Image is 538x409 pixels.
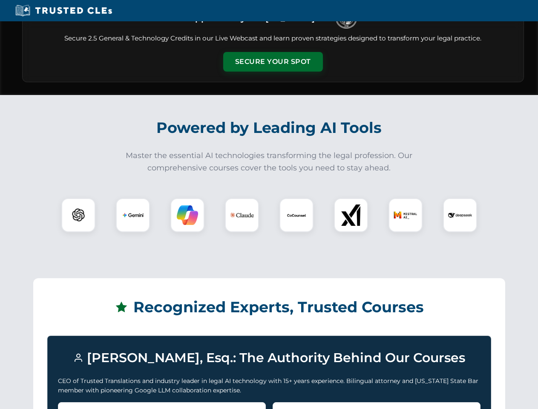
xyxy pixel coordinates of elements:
[177,204,198,226] img: Copilot Logo
[223,52,323,72] button: Secure Your Spot
[47,292,491,322] h2: Recognized Experts, Trusted Courses
[225,198,259,232] div: Claude
[340,204,362,226] img: xAI Logo
[58,376,480,395] p: CEO of Trusted Translations and industry leader in legal AI technology with 15+ years experience....
[170,198,204,232] div: Copilot
[33,34,513,43] p: Secure 2.5 General & Technology Credits in our Live Webcast and learn proven strategies designed ...
[334,198,368,232] div: xAI
[33,113,505,143] h2: Powered by Leading AI Tools
[448,203,472,227] img: DeepSeek Logo
[61,198,95,232] div: ChatGPT
[394,203,417,227] img: Mistral AI Logo
[279,198,314,232] div: CoCounsel
[286,204,307,226] img: CoCounsel Logo
[120,150,418,174] p: Master the essential AI technologies transforming the legal profession. Our comprehensive courses...
[230,203,254,227] img: Claude Logo
[388,198,423,232] div: Mistral AI
[443,198,477,232] div: DeepSeek
[13,4,115,17] img: Trusted CLEs
[116,198,150,232] div: Gemini
[58,346,480,369] h3: [PERSON_NAME], Esq.: The Authority Behind Our Courses
[66,203,91,228] img: ChatGPT Logo
[122,204,144,226] img: Gemini Logo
